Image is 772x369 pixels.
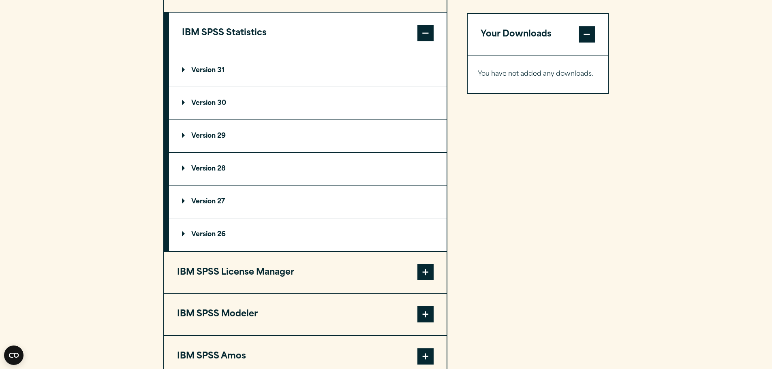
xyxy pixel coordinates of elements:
button: IBM SPSS Statistics [169,13,447,54]
p: Version 29 [182,133,226,139]
button: IBM SPSS Modeler [164,294,447,335]
summary: Version 30 [169,87,447,119]
button: IBM SPSS License Manager [164,252,447,293]
div: Your Downloads [468,55,608,93]
button: Open CMP widget [4,346,24,365]
summary: Version 29 [169,120,447,152]
summary: Version 26 [169,218,447,251]
p: Version 31 [182,67,225,74]
summary: Version 31 [169,54,447,87]
summary: Version 27 [169,186,447,218]
p: Version 27 [182,198,225,205]
button: Your Downloads [468,14,608,55]
summary: Version 28 [169,153,447,185]
p: You have not added any downloads. [478,68,598,80]
p: Version 30 [182,100,226,107]
p: Version 28 [182,166,226,172]
div: IBM SPSS Statistics [169,54,447,251]
p: Version 26 [182,231,226,238]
